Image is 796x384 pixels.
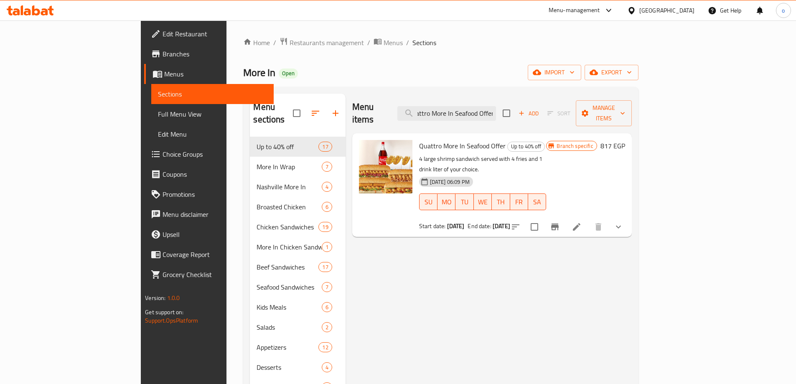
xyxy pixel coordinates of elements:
[591,67,632,78] span: export
[290,38,364,48] span: Restaurants management
[257,142,318,152] span: Up to 40% off
[374,37,403,48] a: Menus
[318,142,332,152] div: items
[163,209,267,219] span: Menu disclaimer
[163,149,267,159] span: Choice Groups
[514,196,525,208] span: FR
[280,37,364,48] a: Restaurants management
[322,283,332,291] span: 7
[250,257,345,277] div: Beef Sandwiches17
[257,362,321,372] span: Desserts
[532,196,543,208] span: SA
[318,262,332,272] div: items
[322,282,332,292] div: items
[359,140,412,193] img: Quattro More In Seafood Offer
[542,107,576,120] span: Select section first
[419,140,506,152] span: Quattro More In Seafood Offer
[144,44,274,64] a: Branches
[250,177,345,197] div: Nashville More In4
[508,142,544,151] span: Up to 40% off
[419,221,446,231] span: Start date:
[163,249,267,259] span: Coverage Report
[257,222,318,232] span: Chicken Sandwiches
[588,217,608,237] button: delete
[322,302,332,312] div: items
[158,109,267,119] span: Full Menu View
[151,104,274,124] a: Full Menu View
[441,196,452,208] span: MO
[257,302,321,312] div: Kids Meals
[167,292,180,303] span: 1.0.0
[257,182,321,192] span: Nashville More In
[145,307,183,318] span: Get support on:
[144,264,274,285] a: Grocery Checklist
[322,182,332,192] div: items
[322,162,332,172] div: items
[492,193,510,210] button: TH
[608,217,628,237] button: show more
[144,184,274,204] a: Promotions
[151,124,274,144] a: Edit Menu
[144,164,274,184] a: Coupons
[319,263,331,271] span: 17
[144,224,274,244] a: Upsell
[474,193,492,210] button: WE
[250,357,345,377] div: Desserts4
[322,364,332,371] span: 4
[279,69,298,79] div: Open
[243,37,638,48] nav: breadcrumb
[582,103,625,124] span: Manage items
[163,49,267,59] span: Branches
[419,154,547,175] p: 4 large shrimp sandwich served with 4 fries and 1 drink liter of your choice.
[144,244,274,264] a: Coverage Report
[498,104,515,122] span: Select section
[145,315,198,326] a: Support.OpsPlatform
[163,29,267,39] span: Edit Restaurant
[273,38,276,48] li: /
[250,297,345,317] div: Kids Meals6
[419,193,437,210] button: SU
[144,64,274,84] a: Menus
[144,144,274,164] a: Choice Groups
[318,342,332,352] div: items
[468,221,491,231] span: End date:
[397,106,496,121] input: search
[322,362,332,372] div: items
[437,193,455,210] button: MO
[322,323,332,331] span: 2
[495,196,506,208] span: TH
[352,101,387,126] h2: Menu items
[322,243,332,251] span: 1
[257,342,318,352] span: Appetizers
[326,103,346,123] button: Add section
[528,193,546,210] button: SA
[163,169,267,179] span: Coupons
[477,196,488,208] span: WE
[257,322,321,332] div: Salads
[257,162,321,172] div: More In Wrap
[250,157,345,177] div: More In Wrap7
[319,343,331,351] span: 12
[528,65,581,80] button: import
[553,142,596,150] span: Branch specific
[305,103,326,123] span: Sort sections
[322,242,332,252] div: items
[447,221,465,231] b: [DATE]
[163,189,267,199] span: Promotions
[250,277,345,297] div: Seafood Sandwiches7
[257,262,318,272] span: Beef Sandwiches
[427,178,473,186] span: [DATE] 06:09 PM
[250,237,345,257] div: More In Chicken Sandwichs1
[367,38,370,48] li: /
[257,242,321,252] div: More In Chicken Sandwichs
[423,196,434,208] span: SU
[576,100,632,126] button: Manage items
[257,282,321,292] span: Seafood Sandwiches
[515,107,542,120] span: Add item
[322,163,332,171] span: 7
